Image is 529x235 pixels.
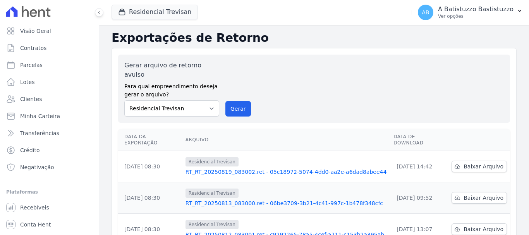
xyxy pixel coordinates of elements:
span: Contratos [20,44,46,52]
th: Data de Download [390,129,448,151]
h2: Exportações de Retorno [112,31,517,45]
a: Baixar Arquivo [452,223,507,235]
span: Minha Carteira [20,112,60,120]
a: Conta Hent [3,217,96,232]
span: Residencial Trevisan [185,220,239,229]
button: Gerar [225,101,251,117]
th: Data da Exportação [118,129,182,151]
span: Parcelas [20,61,43,69]
a: Baixar Arquivo [452,192,507,204]
span: Clientes [20,95,42,103]
label: Para qual empreendimento deseja gerar o arquivo? [124,79,219,99]
a: Clientes [3,91,96,107]
a: RT_RT_20250819_083002.ret - 05c18972-5074-4dd0-aa2e-a6dad8abee44 [185,168,387,176]
a: Visão Geral [3,23,96,39]
label: Gerar arquivo de retorno avulso [124,61,219,79]
a: Crédito [3,142,96,158]
a: Recebíveis [3,200,96,215]
a: Transferências [3,125,96,141]
a: Negativação [3,160,96,175]
span: AB [422,10,429,15]
button: Residencial Trevisan [112,5,198,19]
td: [DATE] 09:52 [390,182,448,214]
span: Baixar Arquivo [464,163,503,170]
span: Baixar Arquivo [464,225,503,233]
td: [DATE] 14:42 [390,151,448,182]
span: Visão Geral [20,27,51,35]
span: Conta Hent [20,221,51,228]
td: [DATE] 08:30 [118,151,182,182]
p: A Batistuzzo Bastistuzzo [438,5,514,13]
a: Lotes [3,74,96,90]
td: [DATE] 08:30 [118,182,182,214]
a: RT_RT_20250813_083000.ret - 06be3709-3b21-4c41-997c-1b478f348cfc [185,199,387,207]
a: Contratos [3,40,96,56]
p: Ver opções [438,13,514,19]
span: Lotes [20,78,35,86]
th: Arquivo [182,129,390,151]
span: Residencial Trevisan [185,157,239,166]
span: Negativação [20,163,54,171]
a: Minha Carteira [3,108,96,124]
div: Plataformas [6,187,93,197]
span: Baixar Arquivo [464,194,503,202]
span: Residencial Trevisan [185,189,239,198]
span: Transferências [20,129,59,137]
span: Crédito [20,146,40,154]
button: AB A Batistuzzo Bastistuzzo Ver opções [412,2,529,23]
a: Baixar Arquivo [452,161,507,172]
a: Parcelas [3,57,96,73]
span: Recebíveis [20,204,49,211]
